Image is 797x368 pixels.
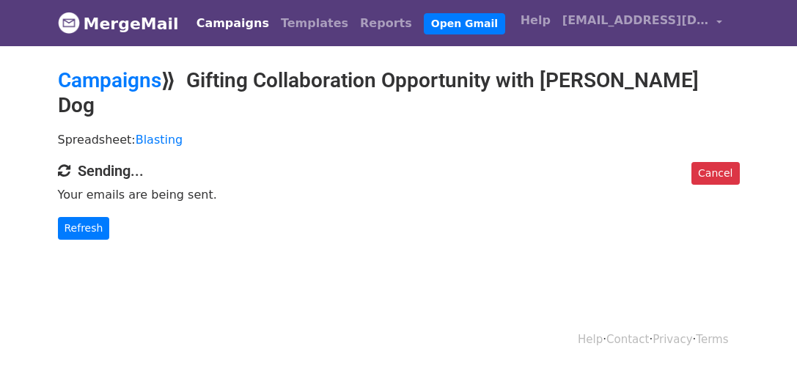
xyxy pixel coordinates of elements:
[424,13,505,34] a: Open Gmail
[58,187,740,202] p: Your emails are being sent.
[562,12,709,29] span: [EMAIL_ADDRESS][DOMAIN_NAME]
[58,162,740,180] h4: Sending...
[354,9,418,38] a: Reports
[578,333,603,346] a: Help
[58,132,740,147] p: Spreadsheet:
[58,217,110,240] a: Refresh
[58,68,740,117] h2: ⟫ Gifting Collaboration Opportunity with [PERSON_NAME] Dog
[58,12,80,34] img: MergeMail logo
[691,162,739,185] a: Cancel
[136,133,183,147] a: Blasting
[58,8,179,39] a: MergeMail
[696,333,728,346] a: Terms
[191,9,275,38] a: Campaigns
[606,333,649,346] a: Contact
[515,6,557,35] a: Help
[653,333,692,346] a: Privacy
[557,6,728,40] a: [EMAIL_ADDRESS][DOMAIN_NAME]
[58,68,161,92] a: Campaigns
[275,9,354,38] a: Templates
